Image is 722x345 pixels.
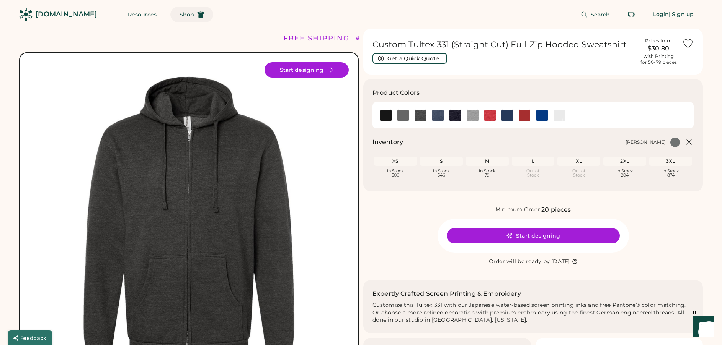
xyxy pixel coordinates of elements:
[536,110,548,121] img: Royal Swatch Image
[651,169,691,177] div: In Stock 874
[645,38,672,44] div: Prices from
[605,169,645,177] div: In Stock 204
[397,110,409,121] div: Charcoal
[372,39,635,50] h1: Custom Tultex 331 (Straight Cut) Full-Zip Hooded Sweatshirt
[624,7,639,22] button: Retrieve an order
[572,7,619,22] button: Search
[421,158,461,164] div: S
[376,169,415,177] div: In Stock 500
[372,53,447,64] button: Get a Quick Quote
[495,206,542,214] div: Minimum Order:
[432,110,444,121] div: Heather Denim
[372,88,420,97] h3: Product Colors
[432,110,444,121] img: Heather Denim Swatch Image
[380,110,392,121] img: Black Swatch Image
[372,289,521,298] h2: Expertly Crafted Screen Printing & Embroidery
[380,110,392,121] div: Black
[559,169,599,177] div: Out of Stock
[653,11,669,18] div: Login
[519,110,530,121] img: Red Swatch Image
[119,7,166,22] button: Resources
[489,258,550,266] div: Order will be ready by
[541,205,571,214] div: 20 pieces
[170,7,213,22] button: Shop
[265,62,349,78] button: Start designing
[605,158,645,164] div: 2XL
[559,158,599,164] div: XL
[639,44,678,53] div: $30.80
[519,110,530,121] div: Red
[415,110,426,121] div: Heather Charcoal
[467,158,507,164] div: M
[397,110,409,121] img: Charcoal Swatch Image
[467,110,479,121] div: Heather Grey
[467,169,507,177] div: In Stock 79
[449,110,461,121] img: Heather Graphite Swatch Image
[372,301,694,324] div: Customize this Tultex 331 with our Japanese water-based screen printing inks and free Pantone® co...
[640,53,677,65] div: with Printing for 50-79 pieces
[501,110,513,121] img: Navy Swatch Image
[447,228,620,243] button: Start designing
[669,11,694,18] div: | Sign up
[376,158,415,164] div: XS
[449,110,461,121] div: Heather Graphite
[421,169,461,177] div: In Stock 346
[501,110,513,121] div: Navy
[513,169,553,177] div: Out of Stock
[415,110,426,121] img: Heather Charcoal Swatch Image
[551,258,570,266] div: [DATE]
[651,158,691,164] div: 3XL
[180,12,194,17] span: Shop
[626,139,666,145] div: [PERSON_NAME]
[686,311,719,343] iframe: Front Chat
[19,8,33,21] img: Rendered Logo - Screens
[554,110,565,121] img: White Swatch Image
[484,110,496,121] div: Heather Red
[554,110,565,121] div: White
[284,33,350,44] div: FREE SHIPPING
[36,10,97,19] div: [DOMAIN_NAME]
[536,110,548,121] div: Royal
[591,12,610,17] span: Search
[513,158,553,164] div: L
[467,110,479,121] img: Heather Grey Swatch Image
[372,138,403,147] h2: Inventory
[484,110,496,121] img: Heather Red Swatch Image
